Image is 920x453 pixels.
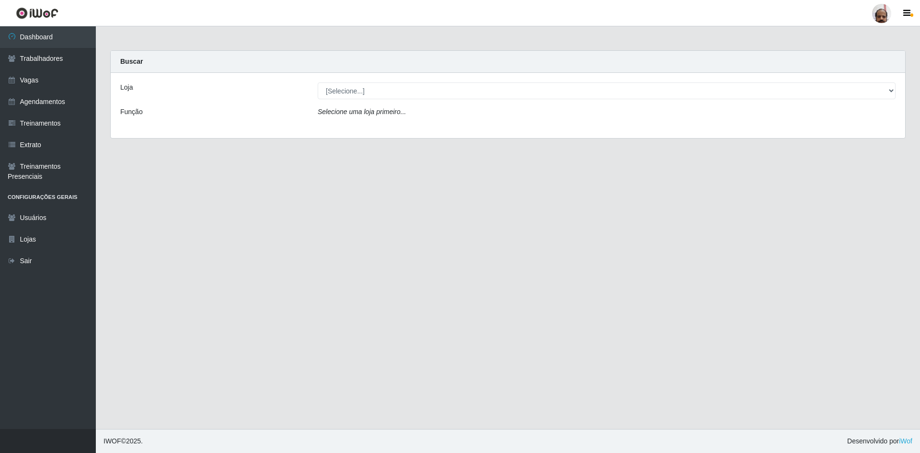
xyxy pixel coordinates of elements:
[103,437,121,445] span: IWOF
[120,82,133,93] label: Loja
[120,107,143,117] label: Função
[318,108,406,116] i: Selecione uma loja primeiro...
[899,437,912,445] a: iWof
[103,436,143,446] span: © 2025 .
[847,436,912,446] span: Desenvolvido por
[16,7,58,19] img: CoreUI Logo
[120,58,143,65] strong: Buscar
